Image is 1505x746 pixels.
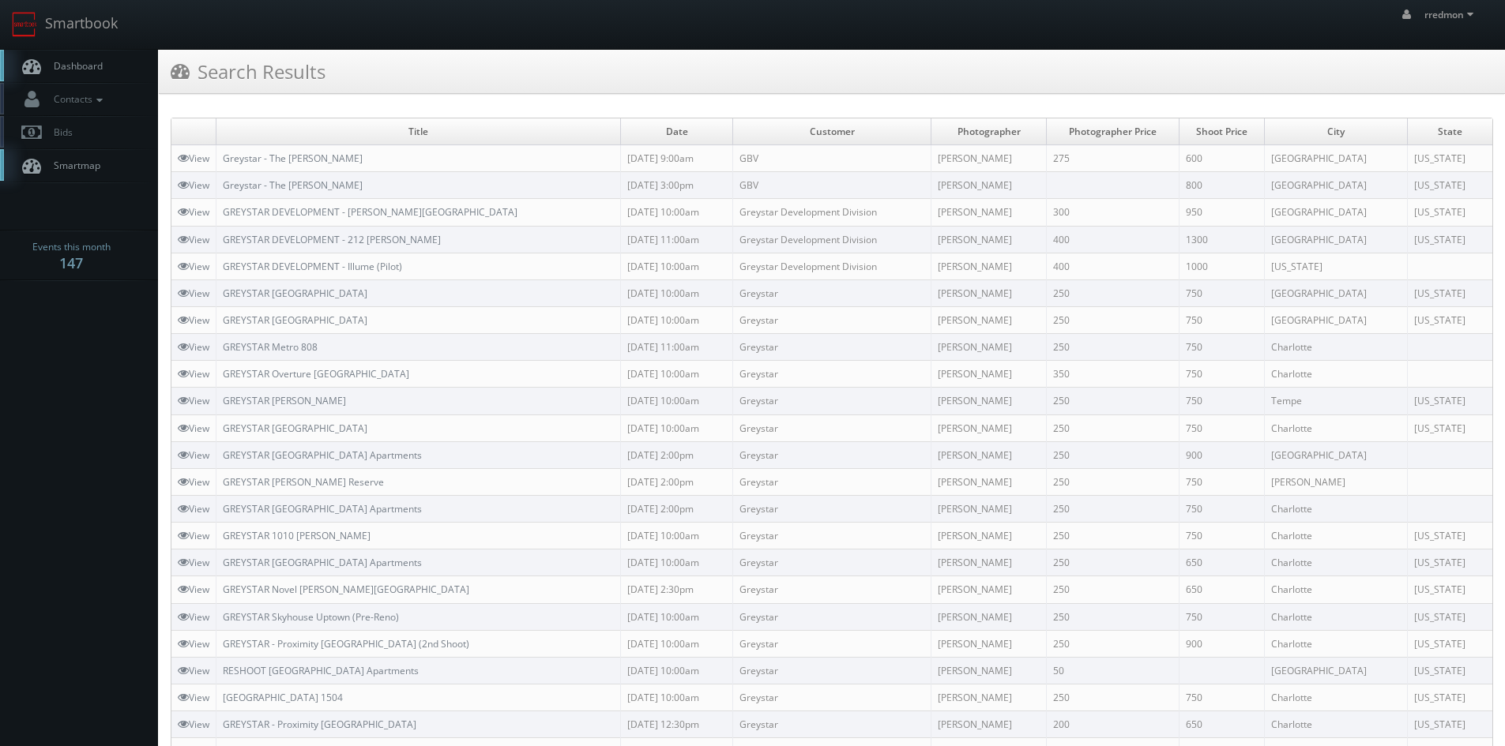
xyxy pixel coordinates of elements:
[733,657,931,684] td: Greystar
[1180,306,1265,333] td: 750
[178,313,209,327] a: View
[1180,523,1265,549] td: 750
[931,711,1047,738] td: [PERSON_NAME]
[1408,172,1492,199] td: [US_STATE]
[12,12,37,37] img: smartbook-logo.png
[931,414,1047,441] td: [PERSON_NAME]
[1047,576,1180,603] td: 250
[1408,279,1492,306] td: [US_STATE]
[1180,630,1265,657] td: 900
[223,178,363,192] a: Greystar - The [PERSON_NAME]
[178,502,209,515] a: View
[32,239,111,255] span: Events this month
[178,394,209,407] a: View
[733,253,931,279] td: Greystar Development Division
[1180,388,1265,414] td: 750
[223,260,402,273] a: GREYSTAR DEVELOPMENT - Illume (Pilot)
[733,172,931,199] td: GBV
[1180,711,1265,738] td: 650
[1047,523,1180,549] td: 250
[733,388,931,414] td: Greystar
[931,388,1047,414] td: [PERSON_NAME]
[223,583,469,596] a: GREYSTAR Novel [PERSON_NAME][GEOGRAPHIC_DATA]
[621,306,733,333] td: [DATE] 10:00am
[178,475,209,489] a: View
[1180,226,1265,253] td: 1300
[1180,576,1265,603] td: 650
[1180,684,1265,710] td: 750
[178,448,209,462] a: View
[733,468,931,495] td: Greystar
[621,684,733,710] td: [DATE] 10:00am
[1180,334,1265,361] td: 750
[46,92,107,106] span: Contacts
[1047,711,1180,738] td: 200
[931,684,1047,710] td: [PERSON_NAME]
[621,657,733,684] td: [DATE] 10:00am
[621,172,733,199] td: [DATE] 3:00pm
[1408,388,1492,414] td: [US_STATE]
[1180,441,1265,468] td: 900
[621,253,733,279] td: [DATE] 10:00am
[931,361,1047,388] td: [PERSON_NAME]
[223,556,422,569] a: GREYSTAR [GEOGRAPHIC_DATA] Apartments
[733,441,931,468] td: Greystar
[733,145,931,172] td: GBV
[171,58,325,85] h3: Search Results
[223,637,469,650] a: GREYSTAR - Proximity [GEOGRAPHIC_DATA] (2nd Shoot)
[621,199,733,226] td: [DATE] 10:00am
[1180,495,1265,522] td: 750
[1180,253,1265,279] td: 1000
[1180,172,1265,199] td: 800
[931,253,1047,279] td: [PERSON_NAME]
[1408,603,1492,630] td: [US_STATE]
[223,529,371,542] a: GREYSTAR 1010 [PERSON_NAME]
[1180,279,1265,306] td: 750
[931,145,1047,172] td: [PERSON_NAME]
[1408,576,1492,603] td: [US_STATE]
[1047,118,1180,145] td: Photographer Price
[931,576,1047,603] td: [PERSON_NAME]
[1047,253,1180,279] td: 400
[1408,145,1492,172] td: [US_STATE]
[931,523,1047,549] td: [PERSON_NAME]
[1408,684,1492,710] td: [US_STATE]
[733,414,931,441] td: Greystar
[733,603,931,630] td: Greystar
[1265,630,1408,657] td: Charlotte
[931,334,1047,361] td: [PERSON_NAME]
[1265,468,1408,495] td: [PERSON_NAME]
[621,414,733,441] td: [DATE] 10:00am
[1047,361,1180,388] td: 350
[1047,145,1180,172] td: 275
[223,502,422,515] a: GREYSTAR [GEOGRAPHIC_DATA] Apartments
[931,172,1047,199] td: [PERSON_NAME]
[733,549,931,576] td: Greystar
[733,630,931,657] td: Greystar
[178,610,209,624] a: View
[1047,388,1180,414] td: 250
[1265,199,1408,226] td: [GEOGRAPHIC_DATA]
[1180,549,1265,576] td: 650
[178,637,209,650] a: View
[1265,603,1408,630] td: Charlotte
[733,495,931,522] td: Greystar
[1180,361,1265,388] td: 750
[733,523,931,549] td: Greystar
[46,59,103,73] span: Dashboard
[621,118,733,145] td: Date
[1047,199,1180,226] td: 300
[223,610,399,624] a: GREYSTAR Skyhouse Uptown (Pre-Reno)
[931,603,1047,630] td: [PERSON_NAME]
[178,583,209,596] a: View
[1265,145,1408,172] td: [GEOGRAPHIC_DATA]
[931,630,1047,657] td: [PERSON_NAME]
[931,468,1047,495] td: [PERSON_NAME]
[1047,306,1180,333] td: 250
[178,556,209,569] a: View
[621,226,733,253] td: [DATE] 11:00am
[178,691,209,704] a: View
[178,178,209,192] a: View
[1408,414,1492,441] td: [US_STATE]
[223,664,419,677] a: RESHOOT [GEOGRAPHIC_DATA] Apartments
